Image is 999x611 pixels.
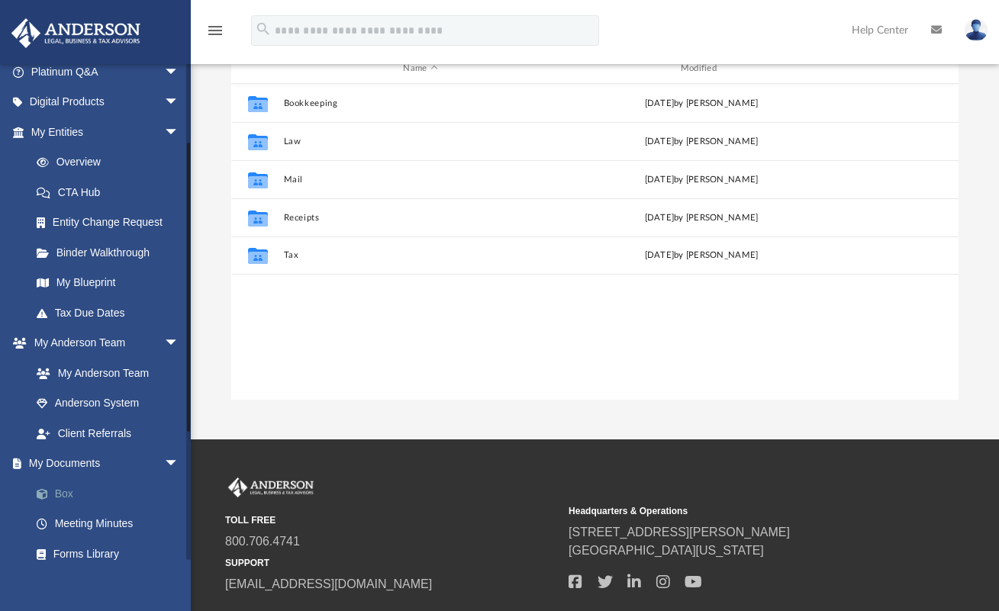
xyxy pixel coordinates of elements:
[564,97,838,111] div: [DATE] by [PERSON_NAME]
[21,207,202,238] a: Entity Change Request
[564,173,838,187] div: [DATE] by [PERSON_NAME]
[569,504,901,518] small: Headquarters & Operations
[564,135,838,149] div: [DATE] by [PERSON_NAME]
[21,297,202,328] a: Tax Due Dates
[11,117,202,147] a: My Entitiesarrow_drop_down
[11,449,202,479] a: My Documentsarrow_drop_down
[283,98,557,108] button: Bookkeeping
[21,177,202,207] a: CTA Hub
[21,539,195,569] a: Forms Library
[21,478,202,509] a: Box
[206,21,224,40] i: menu
[231,84,959,400] div: grid
[965,19,988,41] img: User Pic
[238,62,276,76] div: id
[21,237,202,268] a: Binder Walkthrough
[21,509,202,539] a: Meeting Minutes
[164,87,195,118] span: arrow_drop_down
[225,535,300,548] a: 800.706.4741
[845,62,952,76] div: id
[225,556,558,570] small: SUPPORT
[283,250,557,260] button: Tax
[11,56,202,87] a: Platinum Q&Aarrow_drop_down
[225,478,317,497] img: Anderson Advisors Platinum Portal
[21,418,195,449] a: Client Referrals
[283,137,557,146] button: Law
[206,29,224,40] a: menu
[21,268,195,298] a: My Blueprint
[564,62,839,76] div: Modified
[164,56,195,88] span: arrow_drop_down
[255,21,272,37] i: search
[11,328,195,359] a: My Anderson Teamarrow_drop_down
[283,175,557,185] button: Mail
[282,62,557,76] div: Name
[564,249,838,262] div: [DATE] by [PERSON_NAME]
[7,18,145,48] img: Anderson Advisors Platinum Portal
[21,358,187,388] a: My Anderson Team
[164,449,195,480] span: arrow_drop_down
[21,388,195,419] a: Anderson System
[225,577,432,590] a: [EMAIL_ADDRESS][DOMAIN_NAME]
[164,117,195,148] span: arrow_drop_down
[569,544,764,557] a: [GEOGRAPHIC_DATA][US_STATE]
[283,213,557,223] button: Receipts
[164,328,195,359] span: arrow_drop_down
[569,526,790,539] a: [STREET_ADDRESS][PERSON_NAME]
[564,211,838,225] div: [DATE] by [PERSON_NAME]
[21,147,202,178] a: Overview
[225,513,558,527] small: TOLL FREE
[11,87,202,117] a: Digital Productsarrow_drop_down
